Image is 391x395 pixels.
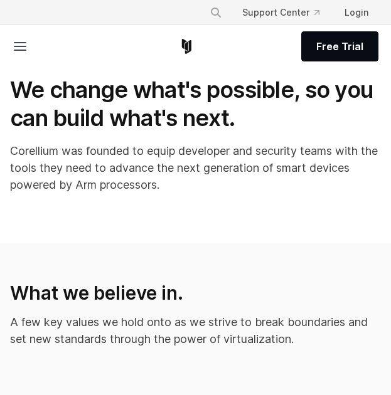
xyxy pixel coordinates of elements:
h1: We change what's possible, so you can build what's next. [10,76,381,132]
a: Login [335,1,378,24]
a: Support Center [232,1,329,24]
a: Corellium Home [179,39,195,54]
span: Free Trial [316,39,363,54]
div: Navigation Menu [200,1,378,24]
button: Search [205,1,227,24]
h2: What we believe in. [10,283,381,303]
a: Free Trial [301,31,378,61]
p: A few key values we hold onto as we strive to break boundaries and set new standards through the ... [10,313,381,347]
p: Corellium was founded to equip developer and security teams with the tools they need to advance t... [10,142,381,193]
